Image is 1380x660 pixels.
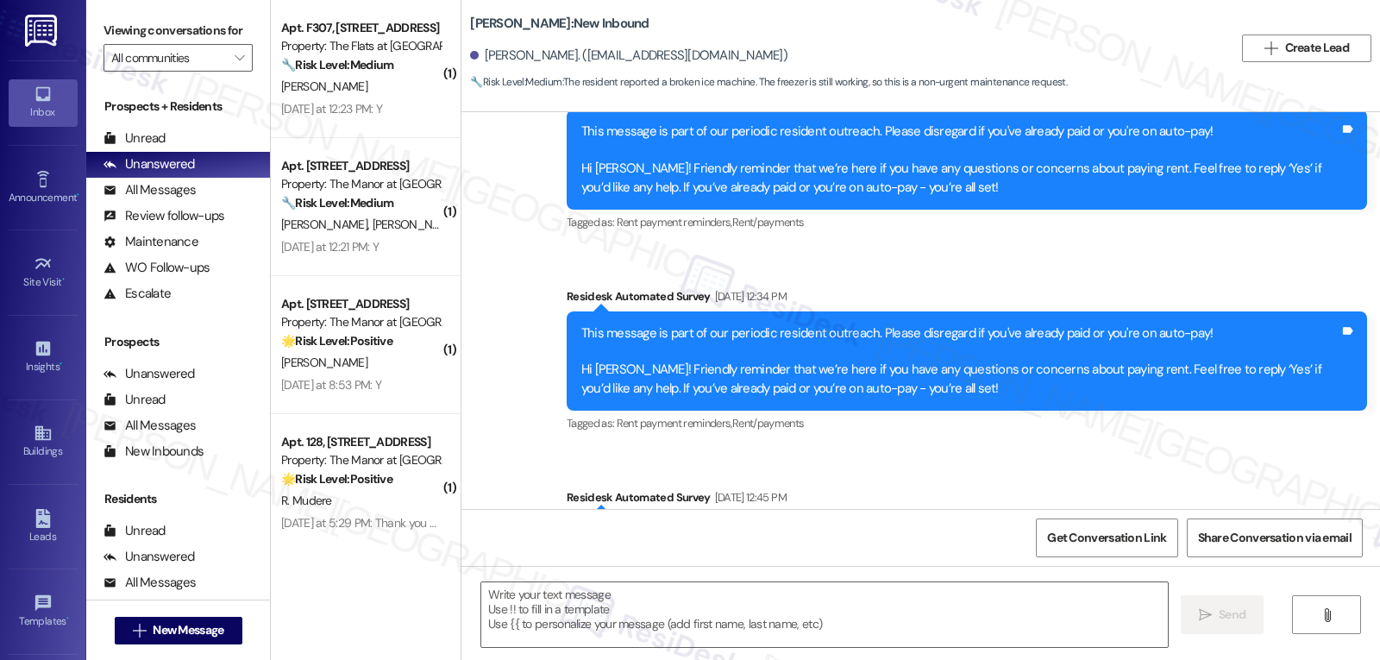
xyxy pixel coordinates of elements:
[567,488,1367,512] div: Residesk Automated Survey
[25,15,60,47] img: ResiDesk Logo
[9,588,78,635] a: Templates •
[103,522,166,540] div: Unread
[103,155,195,173] div: Unanswered
[115,617,242,644] button: New Message
[711,287,787,305] div: [DATE] 12:34 PM
[581,123,1339,197] div: This message is part of our periodic resident outreach. Please disregard if you've already paid o...
[281,451,441,469] div: Property: The Manor at [GEOGRAPHIC_DATA]
[86,333,270,351] div: Prospects
[1199,608,1212,622] i: 
[281,493,332,508] span: R. Mudere
[103,129,166,148] div: Unread
[1047,529,1166,547] span: Get Conversation Link
[103,548,195,566] div: Unanswered
[567,287,1367,311] div: Residesk Automated Survey
[281,217,373,232] span: [PERSON_NAME]
[103,443,204,461] div: New Inbounds
[1320,608,1333,622] i: 
[470,75,561,89] strong: 🔧 Risk Level: Medium
[281,433,441,451] div: Apt. 128, [STREET_ADDRESS]
[281,19,441,37] div: Apt. F307, [STREET_ADDRESS]
[1181,595,1264,634] button: Send
[281,471,392,487] strong: 🌟 Risk Level: Positive
[581,324,1339,399] div: This message is part of our periodic resident outreach. Please disregard if you've already paid o...
[103,233,198,251] div: Maintenance
[567,411,1367,436] div: Tagged as:
[281,175,441,193] div: Property: The Manor at [GEOGRAPHIC_DATA]
[281,79,367,94] span: [PERSON_NAME]
[9,504,78,550] a: Leads
[86,97,270,116] div: Prospects + Residents
[470,47,787,65] div: [PERSON_NAME]. ([EMAIL_ADDRESS][DOMAIN_NAME])
[103,417,196,435] div: All Messages
[86,490,270,508] div: Residents
[281,37,441,55] div: Property: The Flats at [GEOGRAPHIC_DATA]
[711,488,787,506] div: [DATE] 12:45 PM
[60,358,62,370] span: •
[281,157,441,175] div: Apt. [STREET_ADDRESS]
[235,51,244,65] i: 
[62,273,65,286] span: •
[103,259,210,277] div: WO Follow-ups
[9,334,78,380] a: Insights •
[1242,35,1371,62] button: Create Lead
[9,418,78,465] a: Buildings
[103,207,224,225] div: Review follow-ups
[1036,519,1177,557] button: Get Conversation Link
[103,365,195,383] div: Unanswered
[281,355,367,370] span: [PERSON_NAME]
[281,57,393,72] strong: 🔧 Risk Level: Medium
[732,215,805,229] span: Rent/payments
[77,189,79,201] span: •
[1285,39,1349,57] span: Create Lead
[281,101,382,116] div: [DATE] at 12:23 PM: Y
[153,621,223,639] span: New Message
[281,377,381,393] div: [DATE] at 8:53 PM: Y
[281,295,441,313] div: Apt. [STREET_ADDRESS]
[103,17,253,44] label: Viewing conversations for
[617,215,732,229] span: Rent payment reminders ,
[373,217,459,232] span: [PERSON_NAME]
[732,416,805,431] span: Rent/payments
[9,79,78,126] a: Inbox
[281,333,392,349] strong: 🌟 Risk Level: Positive
[617,416,732,431] span: Rent payment reminders ,
[1187,519,1363,557] button: Share Conversation via email
[103,391,166,409] div: Unread
[133,624,146,638] i: 
[281,515,443,531] div: [DATE] at 5:29 PM: Thank you 🙂
[1264,41,1277,55] i: 
[103,181,196,199] div: All Messages
[9,249,78,296] a: Site Visit •
[1219,606,1245,624] span: Send
[103,285,171,303] div: Escalate
[103,574,196,592] div: All Messages
[281,195,393,211] strong: 🔧 Risk Level: Medium
[470,15,649,33] b: [PERSON_NAME]: New Inbound
[567,210,1367,235] div: Tagged as:
[1198,529,1352,547] span: Share Conversation via email
[281,239,379,255] div: [DATE] at 12:21 PM: Y
[111,44,225,72] input: All communities
[281,313,441,331] div: Property: The Manor at [GEOGRAPHIC_DATA]
[470,73,1067,91] span: : The resident reported a broken ice machine. The freezer is still working, so this is a non-urge...
[66,613,69,625] span: •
